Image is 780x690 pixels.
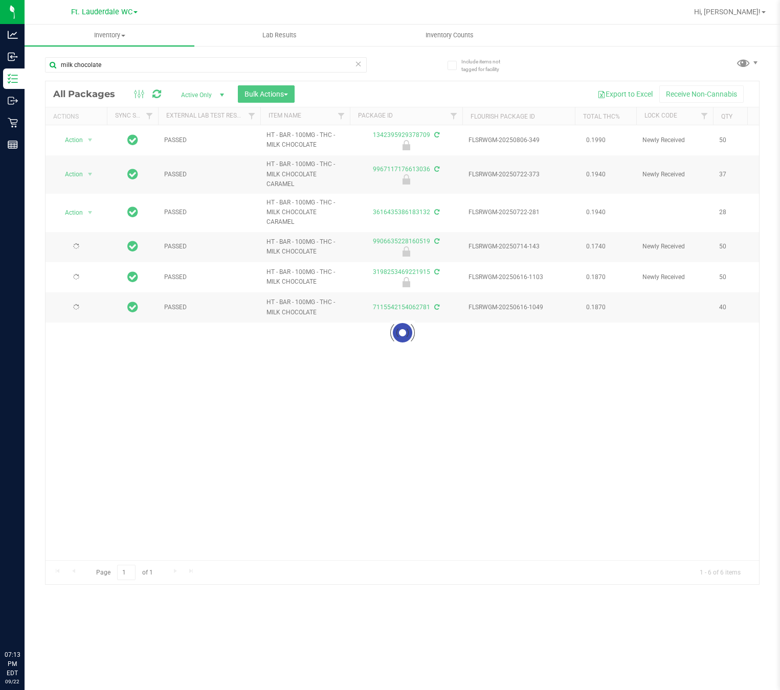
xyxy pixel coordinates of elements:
[8,74,18,84] inline-svg: Inventory
[25,31,194,40] span: Inventory
[194,25,364,46] a: Lab Results
[249,31,310,40] span: Lab Results
[45,57,367,73] input: Search Package ID, Item Name, SKU, Lot or Part Number...
[5,678,20,685] p: 09/22
[8,140,18,150] inline-svg: Reports
[8,118,18,128] inline-svg: Retail
[25,25,194,46] a: Inventory
[365,25,534,46] a: Inventory Counts
[10,608,41,639] iframe: Resource center
[5,650,20,678] p: 07:13 PM EDT
[355,57,362,71] span: Clear
[8,52,18,62] inline-svg: Inbound
[8,30,18,40] inline-svg: Analytics
[71,8,132,16] span: Ft. Lauderdale WC
[412,31,487,40] span: Inventory Counts
[694,8,761,16] span: Hi, [PERSON_NAME]!
[461,58,512,73] span: Include items not tagged for facility
[8,96,18,106] inline-svg: Outbound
